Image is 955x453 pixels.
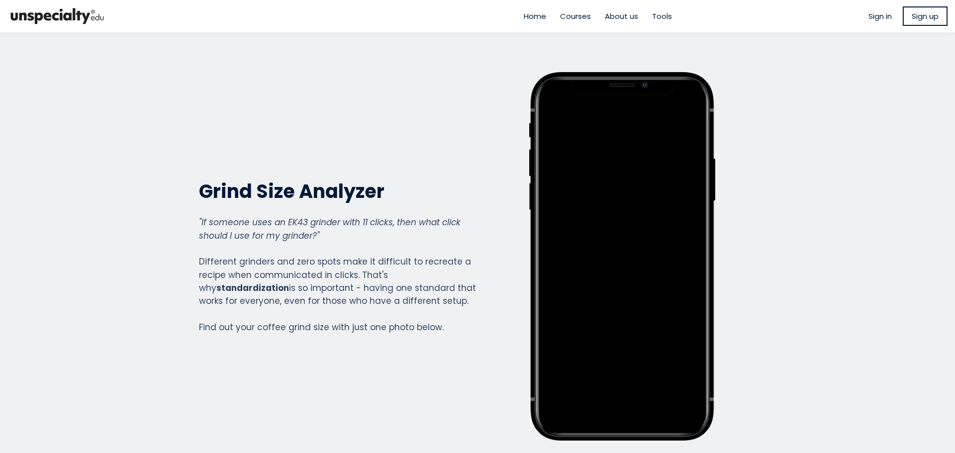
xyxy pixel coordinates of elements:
[216,282,289,294] strong: standardization
[7,4,107,28] img: bc390a18feecddb333977e298b3a00a1.png
[524,10,546,22] a: Home
[560,10,591,22] a: Courses
[912,10,939,22] span: Sign up
[605,10,638,22] a: About us
[199,216,477,334] div: Different grinders and zero spots make it difficult to recreate a recipe when communicated in cli...
[199,216,461,241] em: "If someone uses an EK43 grinder with 11 clicks, then what click should I use for my grinder?"
[199,179,477,203] h2: Grind Size Analyzer
[652,10,672,22] a: Tools
[868,10,892,22] a: Sign in
[903,6,948,26] a: Sign up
